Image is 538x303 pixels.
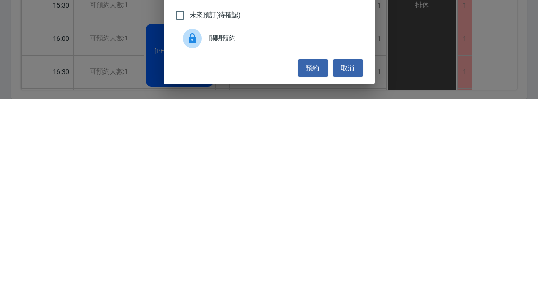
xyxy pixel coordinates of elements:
span: 未來預訂(待確認) [190,214,241,224]
span: 佔用顧客端預約名額 [190,194,250,204]
button: 預約 [298,263,328,281]
label: 服務時長 [182,84,202,91]
label: 顧客電話 [182,18,205,25]
button: 取消 [333,263,363,281]
div: 30分鐘 [175,88,363,114]
span: 關閉預約 [209,237,356,247]
label: 備註 [182,117,192,125]
div: 關閉預約 [175,229,363,255]
label: 顧客姓名 [182,51,205,58]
